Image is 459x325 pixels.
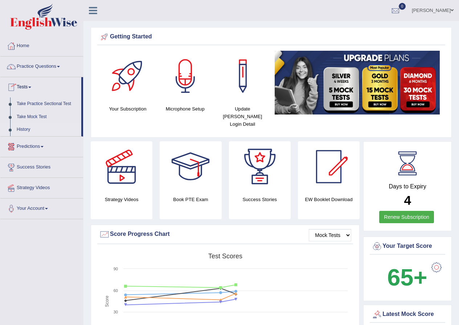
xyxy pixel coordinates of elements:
[13,111,81,124] a: Take Mock Test
[99,32,443,42] div: Getting Started
[0,77,81,95] a: Tests
[0,157,83,175] a: Success Stories
[104,296,110,307] tspan: Score
[372,241,443,252] div: Your Target Score
[114,288,118,293] text: 60
[91,196,152,203] h4: Strategy Videos
[0,137,83,155] a: Predictions
[229,196,291,203] h4: Success Stories
[0,178,83,196] a: Strategy Videos
[298,196,360,203] h4: EW Booklet Download
[0,57,83,75] a: Practice Questions
[0,36,83,54] a: Home
[0,199,83,217] a: Your Account
[114,267,118,271] text: 90
[379,211,434,223] a: Renew Subscription
[404,193,411,207] b: 4
[13,123,81,136] a: History
[160,105,210,113] h4: Microphone Setup
[208,253,242,260] tspan: Test scores
[275,51,440,114] img: small5.jpg
[399,3,406,10] span: 0
[387,264,427,291] b: 65+
[372,183,443,190] h4: Days to Expiry
[103,105,153,113] h4: Your Subscription
[372,309,443,320] div: Latest Mock Score
[99,229,351,240] div: Score Progress Chart
[217,105,267,128] h4: Update [PERSON_NAME] Login Detail
[114,310,118,314] text: 30
[13,97,81,111] a: Take Practice Sectional Test
[160,196,221,203] h4: Book PTE Exam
